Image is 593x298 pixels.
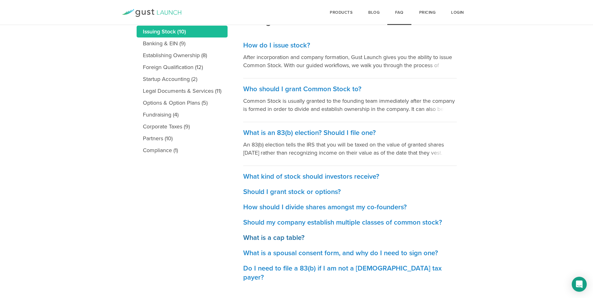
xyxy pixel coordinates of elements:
a: Establishing Ownership (8) [137,49,228,61]
h3: What is a spousal consent form, and why do I need to sign one? [243,249,457,258]
a: How do I issue stock? After incorporation and company formation, Gust Launch gives you the abilit... [243,35,457,78]
a: How should I divide shares amongst my co-founders? [243,196,457,212]
a: Corporate Taxes (9) [137,121,228,132]
a: Partners (10) [137,132,228,144]
a: Fundraising (4) [137,109,228,121]
p: An 83(b) election tells the IRS that you will be taxed on the value of granted shares [DATE] rath... [243,141,457,157]
a: Banking & EIN (9) [137,37,228,49]
a: Should my company establish multiple classes of common stock? [243,212,457,227]
a: Foreign Qualification (12) [137,61,228,73]
a: Issuing Stock (10) [137,26,228,37]
h3: What kind of stock should investors receive? [243,172,457,181]
h3: Should I grant stock or options? [243,187,457,196]
a: What is a spousal consent form, and why do I need to sign one? [243,242,457,258]
div: Open Intercom Messenger [572,277,587,292]
a: What is a cap table? [243,227,457,242]
a: Options & Option Plans (5) [137,97,228,109]
a: Legal Documents & Services (11) [137,85,228,97]
h3: Who should I grant Common Stock to? [243,85,457,94]
h3: Should my company establish multiple classes of common stock? [243,218,457,227]
h3: How do I issue stock? [243,41,457,50]
a: Startup Accounting (2) [137,73,228,85]
a: Who should I grant Common Stock to? Common Stock is usually granted to the founding team immediat... [243,78,457,122]
h3: How should I divide shares amongst my co-founders? [243,203,457,212]
p: Common Stock is usually granted to the founding team immediately after the company is formed in o... [243,97,457,113]
a: Should I grant stock or options? [243,181,457,196]
h3: What is a cap table? [243,233,457,242]
a: Compliance (1) [137,144,228,156]
a: What kind of stock should investors receive? [243,166,457,181]
p: After incorporation and company formation, Gust Launch gives you the ability to issue Common Stoc... [243,53,457,69]
h3: Do I need to file a 83(b) if I am not a [DEMOGRAPHIC_DATA] tax payer? [243,264,457,282]
a: What is an 83(b) election? Should I file one? An 83(b) election tells the IRS that you will be ta... [243,122,457,166]
h3: What is an 83(b) election? Should I file one? [243,128,457,137]
a: Do I need to file a 83(b) if I am not a [DEMOGRAPHIC_DATA] tax payer? [243,258,457,282]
